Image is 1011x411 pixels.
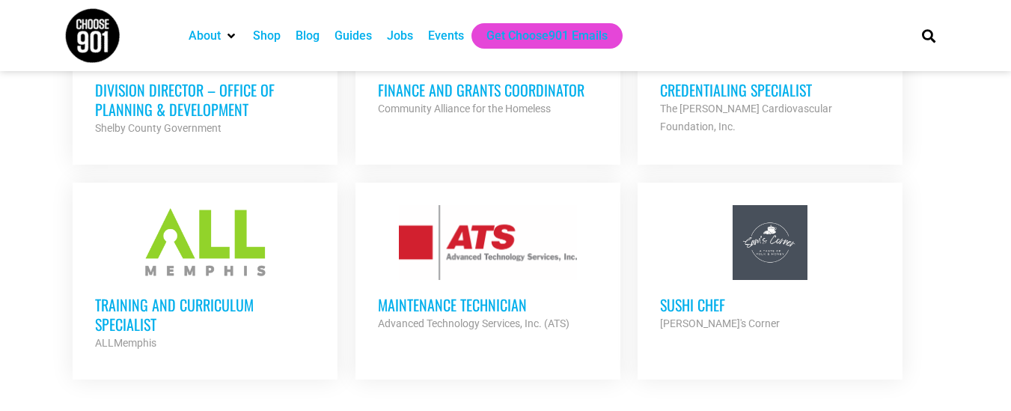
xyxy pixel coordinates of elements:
[95,337,156,349] strong: ALLMemphis
[387,27,413,45] a: Jobs
[638,183,902,355] a: Sushi Chef [PERSON_NAME]'s Corner
[378,317,569,329] strong: Advanced Technology Services, Inc. (ATS)
[95,80,315,119] h3: Division Director – Office of Planning & Development
[189,27,221,45] a: About
[486,27,608,45] a: Get Choose901 Emails
[660,103,832,133] strong: The [PERSON_NAME] Cardiovascular Foundation, Inc.
[916,23,941,48] div: Search
[296,27,320,45] a: Blog
[378,295,598,314] h3: Maintenance Technician
[95,295,315,334] h3: Training and Curriculum Specialist
[181,23,897,49] nav: Main nav
[660,80,880,100] h3: Credentialing Specialist
[428,27,464,45] a: Events
[378,103,551,115] strong: Community Alliance for the Homeless
[253,27,281,45] a: Shop
[95,122,222,134] strong: Shelby County Government
[378,80,598,100] h3: Finance and Grants Coordinator
[181,23,245,49] div: About
[660,317,780,329] strong: [PERSON_NAME]'s Corner
[335,27,372,45] a: Guides
[355,183,620,355] a: Maintenance Technician Advanced Technology Services, Inc. (ATS)
[660,295,880,314] h3: Sushi Chef
[73,183,337,374] a: Training and Curriculum Specialist ALLMemphis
